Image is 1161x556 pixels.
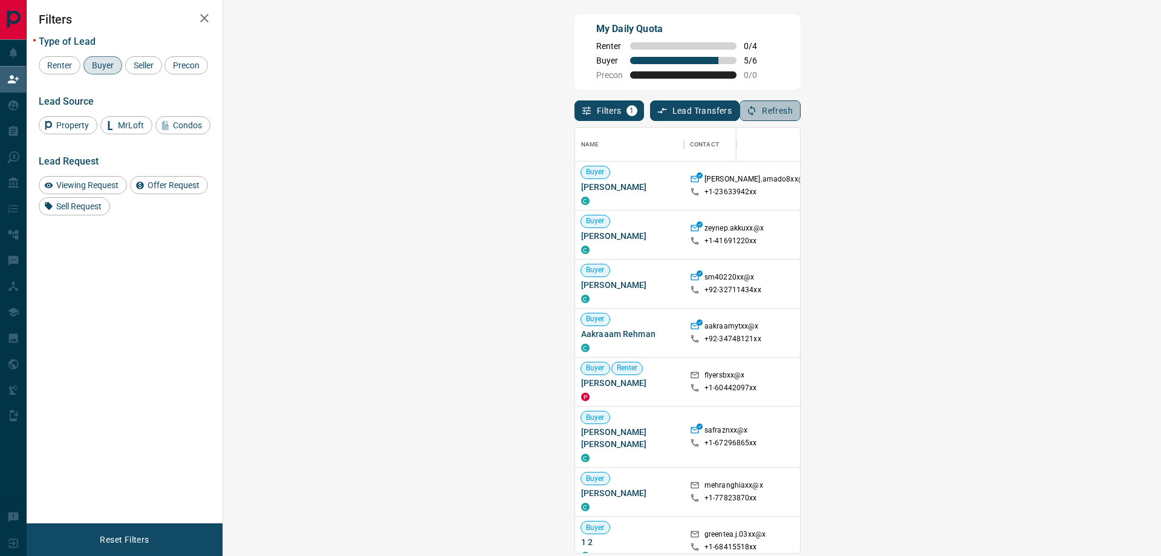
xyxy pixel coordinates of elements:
span: 0 / 0 [744,70,770,80]
div: condos.ca [581,454,590,462]
div: Contact [690,128,719,162]
span: Aakraaam Rehman [581,328,678,340]
p: zeynep.akkuxx@x [704,223,764,236]
p: My Daily Quota [596,22,770,36]
button: Filters1 [574,100,644,121]
p: +1- 68415518xx [704,542,757,552]
span: Renter [612,363,643,373]
span: Renter [596,41,623,51]
span: Property [52,120,93,130]
div: condos.ca [581,246,590,254]
span: [PERSON_NAME] [PERSON_NAME] [581,426,678,450]
p: +1- 60442097xx [704,383,757,393]
p: +1- 41691220xx [704,236,757,246]
button: Refresh [740,100,801,121]
div: Name [581,128,599,162]
span: Offer Request [143,180,204,190]
span: [PERSON_NAME] [581,230,678,242]
button: Reset Filters [92,529,157,550]
div: Seller [125,56,162,74]
span: 0 / 4 [744,41,770,51]
span: Viewing Request [52,180,123,190]
span: Buyer [581,523,610,533]
p: aakraamytxx@x [704,321,759,334]
div: MrLoft [100,116,152,134]
p: mehranghiaxx@x [704,480,763,493]
span: Precon [596,70,623,80]
span: Buyer [581,265,610,275]
div: Viewing Request [39,176,127,194]
span: Buyer [581,167,610,177]
div: Condos [155,116,210,134]
span: MrLoft [114,120,148,130]
span: Renter [43,61,76,70]
span: Lead Source [39,96,94,107]
div: Renter [39,56,80,74]
span: Buyer [596,56,623,65]
span: Buyer [581,216,610,226]
span: [PERSON_NAME] [581,487,678,499]
div: Property [39,116,97,134]
span: Condos [169,120,206,130]
p: +1- 67296865xx [704,438,757,448]
span: Buyer [88,61,118,70]
div: condos.ca [581,295,590,303]
h2: Filters [39,12,210,27]
div: Contact [684,128,781,162]
span: 1 2 [581,536,678,548]
p: +92- 34748121xx [704,334,761,344]
span: [PERSON_NAME] [581,279,678,291]
div: condos.ca [581,344,590,352]
span: Buyer [581,413,610,423]
p: safraznxx@x [704,425,747,438]
p: sm40220xx@x [704,272,754,285]
p: +1- 77823870xx [704,493,757,503]
span: [PERSON_NAME] [581,181,678,193]
span: Buyer [581,363,610,373]
p: +92- 32711434xx [704,285,761,295]
span: Buyer [581,314,610,324]
div: Sell Request [39,197,110,215]
div: condos.ca [581,503,590,511]
span: Buyer [581,474,610,484]
p: +1- 23633942xx [704,187,757,197]
p: greentea.j.03xx@x [704,529,766,542]
span: 5 / 6 [744,56,770,65]
span: Type of Lead [39,36,96,47]
div: Precon [164,56,208,74]
span: 1 [628,106,636,115]
span: Sell Request [52,201,106,211]
div: condos.ca [581,197,590,205]
span: Seller [129,61,158,70]
span: Lead Request [39,155,99,167]
div: Name [575,128,684,162]
p: flyersbxx@x [704,370,744,383]
button: Lead Transfers [650,100,740,121]
div: Offer Request [130,176,208,194]
span: [PERSON_NAME] [581,377,678,389]
p: [PERSON_NAME].amado8xx@x [704,174,808,187]
div: property.ca [581,393,590,401]
span: Precon [169,61,204,70]
div: Buyer [83,56,122,74]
